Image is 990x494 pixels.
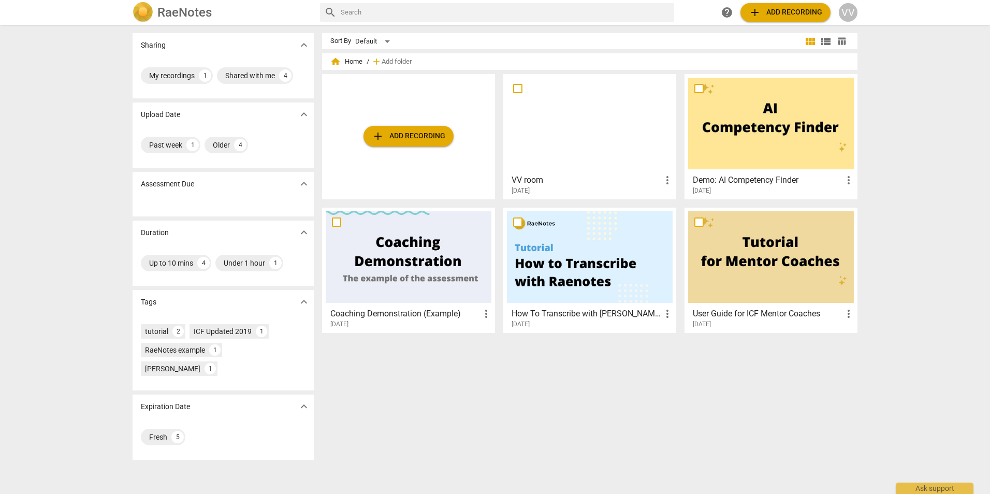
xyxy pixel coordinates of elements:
button: Tile view [803,34,818,49]
span: home [330,56,341,67]
button: Show more [296,225,312,240]
div: 1 [199,69,211,82]
button: Show more [296,294,312,310]
p: Tags [141,297,156,308]
button: Show more [296,37,312,53]
button: VV [839,3,857,22]
button: List view [818,34,834,49]
div: ICF Updated 2019 [194,326,252,337]
span: more_vert [661,308,674,320]
span: expand_more [298,178,310,190]
div: Past week [149,140,182,150]
span: more_vert [480,308,492,320]
span: / [367,58,369,66]
div: tutorial [145,326,168,337]
span: view_module [804,35,817,48]
div: Under 1 hour [224,258,265,268]
span: Home [330,56,362,67]
h3: VV room [512,174,661,186]
h3: How To Transcribe with RaeNotes [512,308,661,320]
span: expand_more [298,226,310,239]
div: RaeNotes example [145,345,205,355]
div: Ask support [896,483,973,494]
h3: Demo: AI Competency Finder [693,174,842,186]
span: [DATE] [512,186,530,195]
a: How To Transcribe with [PERSON_NAME][DATE] [507,211,673,328]
a: Demo: AI Competency Finder[DATE] [688,78,854,195]
div: Fresh [149,432,167,442]
span: Add recording [749,6,822,19]
span: [DATE] [693,186,711,195]
span: Add recording [372,130,445,142]
span: more_vert [842,308,855,320]
a: VV room[DATE] [507,78,673,195]
span: Add folder [382,58,412,66]
span: table_chart [837,36,847,46]
input: Search [341,4,670,21]
span: view_list [820,35,832,48]
span: [DATE] [330,320,348,329]
div: 1 [209,344,221,356]
p: Expiration Date [141,401,190,412]
span: expand_more [298,39,310,51]
h3: User Guide for ICF Mentor Coaches [693,308,842,320]
span: add [371,56,382,67]
p: Duration [141,227,169,238]
button: Show more [296,399,312,414]
span: more_vert [661,174,674,186]
div: My recordings [149,70,195,81]
a: Help [718,3,736,22]
span: add [749,6,761,19]
div: Older [213,140,230,150]
div: 4 [197,257,210,269]
span: help [721,6,733,19]
span: expand_more [298,296,310,308]
button: Table view [834,34,849,49]
p: Upload Date [141,109,180,120]
p: Assessment Due [141,179,194,190]
span: [DATE] [512,320,530,329]
div: 1 [269,257,282,269]
div: Sort By [330,37,351,45]
div: 5 [171,431,184,443]
button: Show more [296,107,312,122]
span: [DATE] [693,320,711,329]
div: Shared with me [225,70,275,81]
div: Up to 10 mins [149,258,193,268]
div: [PERSON_NAME] [145,364,200,374]
p: Sharing [141,40,166,51]
div: 2 [172,326,184,337]
h3: Coaching Demonstration (Example) [330,308,480,320]
img: Logo [133,2,153,23]
button: Upload [740,3,831,22]
span: add [372,130,384,142]
div: 1 [205,363,216,374]
button: Show more [296,176,312,192]
span: expand_more [298,108,310,121]
h2: RaeNotes [157,5,212,20]
div: Default [355,33,394,50]
a: LogoRaeNotes [133,2,312,23]
div: 1 [186,139,199,151]
a: User Guide for ICF Mentor Coaches[DATE] [688,211,854,328]
span: search [324,6,337,19]
div: 4 [279,69,292,82]
div: 4 [234,139,246,151]
span: more_vert [842,174,855,186]
div: 1 [256,326,267,337]
button: Upload [363,126,454,147]
a: Coaching Demonstration (Example)[DATE] [326,211,491,328]
span: expand_more [298,400,310,413]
